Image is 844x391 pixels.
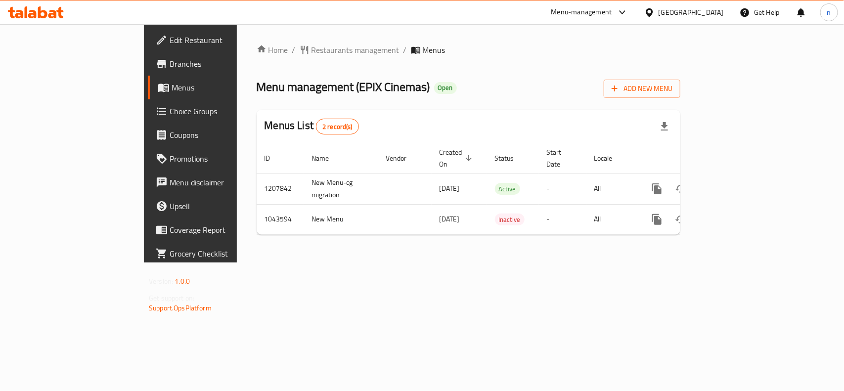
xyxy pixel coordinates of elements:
[265,152,283,164] span: ID
[170,200,277,212] span: Upsell
[539,204,586,234] td: -
[551,6,612,18] div: Menu-management
[669,208,693,231] button: Change Status
[539,173,586,204] td: -
[170,105,277,117] span: Choice Groups
[172,82,277,93] span: Menus
[659,7,724,18] div: [GEOGRAPHIC_DATA]
[170,58,277,70] span: Branches
[148,76,285,99] a: Menus
[300,44,400,56] a: Restaurants management
[170,176,277,188] span: Menu disclaimer
[440,213,460,225] span: [DATE]
[175,275,190,288] span: 1.0.0
[612,83,672,95] span: Add New Menu
[423,44,445,56] span: Menus
[257,76,430,98] span: Menu management ( EPIX Cinemas )
[604,80,680,98] button: Add New Menu
[645,208,669,231] button: more
[669,177,693,201] button: Change Status
[495,214,525,225] span: Inactive
[170,153,277,165] span: Promotions
[495,152,527,164] span: Status
[148,242,285,265] a: Grocery Checklist
[586,204,637,234] td: All
[148,147,285,171] a: Promotions
[304,173,378,204] td: New Menu-cg migration
[434,84,457,92] span: Open
[594,152,625,164] span: Locale
[304,204,378,234] td: New Menu
[265,118,359,134] h2: Menus List
[637,143,748,174] th: Actions
[316,119,359,134] div: Total records count
[434,82,457,94] div: Open
[653,115,676,138] div: Export file
[827,7,831,18] span: n
[495,183,520,195] span: Active
[547,146,575,170] span: Start Date
[440,182,460,195] span: [DATE]
[148,99,285,123] a: Choice Groups
[148,28,285,52] a: Edit Restaurant
[440,146,475,170] span: Created On
[149,275,173,288] span: Version:
[312,152,342,164] span: Name
[170,129,277,141] span: Coupons
[403,44,407,56] li: /
[148,218,285,242] a: Coverage Report
[386,152,420,164] span: Vendor
[311,44,400,56] span: Restaurants management
[148,123,285,147] a: Coupons
[316,122,358,131] span: 2 record(s)
[170,34,277,46] span: Edit Restaurant
[645,177,669,201] button: more
[148,194,285,218] a: Upsell
[257,143,748,235] table: enhanced table
[292,44,296,56] li: /
[170,224,277,236] span: Coverage Report
[149,292,194,304] span: Get support on:
[148,52,285,76] a: Branches
[148,171,285,194] a: Menu disclaimer
[149,302,212,314] a: Support.OpsPlatform
[257,44,680,56] nav: breadcrumb
[586,173,637,204] td: All
[170,248,277,260] span: Grocery Checklist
